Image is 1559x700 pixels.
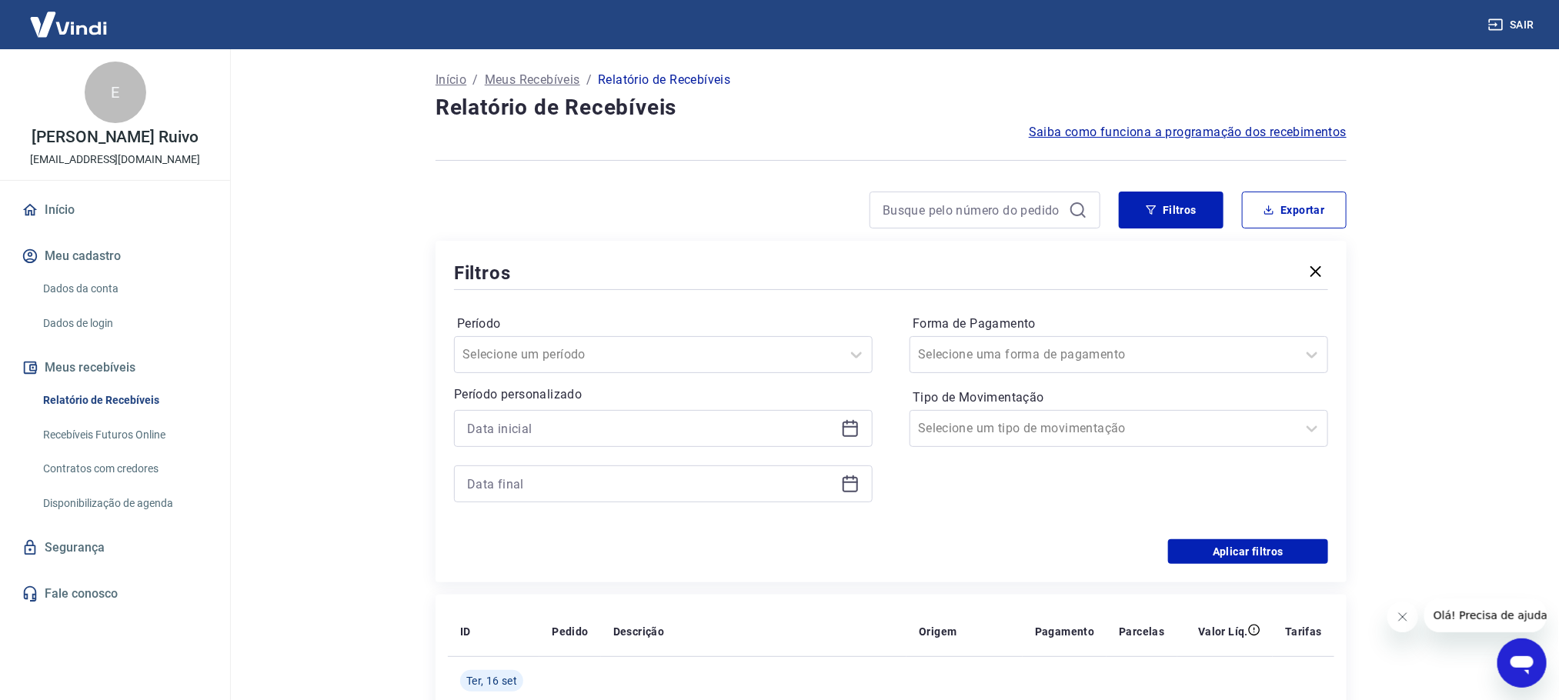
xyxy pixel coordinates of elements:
p: / [472,71,478,89]
iframe: Mensagem da empresa [1424,598,1547,632]
a: Início [436,71,466,89]
p: [EMAIL_ADDRESS][DOMAIN_NAME] [30,152,200,168]
iframe: Fechar mensagem [1387,602,1418,632]
p: Pagamento [1035,624,1095,639]
button: Sair [1485,11,1541,39]
input: Data inicial [467,417,835,440]
a: Fale conosco [18,577,212,611]
p: Pedido [552,624,588,639]
h4: Relatório de Recebíveis [436,92,1347,123]
a: Início [18,193,212,227]
a: Meus Recebíveis [485,71,580,89]
a: Dados da conta [37,273,212,305]
iframe: Botão para abrir a janela de mensagens [1497,638,1547,688]
img: Vindi [18,1,119,48]
p: Descrição [613,624,665,639]
h5: Filtros [454,261,511,285]
input: Data final [467,472,835,495]
input: Busque pelo número do pedido [883,198,1063,222]
span: Ter, 16 set [466,673,517,688]
button: Aplicar filtros [1168,539,1328,564]
label: Forma de Pagamento [913,315,1325,333]
a: Relatório de Recebíveis [37,385,212,416]
button: Exportar [1242,192,1347,228]
p: Tarifas [1285,624,1322,639]
button: Filtros [1119,192,1223,228]
a: Recebíveis Futuros Online [37,419,212,451]
button: Meu cadastro [18,239,212,273]
p: Parcelas [1119,624,1164,639]
p: / [586,71,592,89]
p: [PERSON_NAME] Ruivo [32,129,199,145]
p: Período personalizado [454,385,873,404]
span: Olá! Precisa de ajuda? [9,11,129,23]
a: Disponibilização de agenda [37,488,212,519]
a: Saiba como funciona a programação dos recebimentos [1029,123,1347,142]
p: ID [460,624,471,639]
label: Tipo de Movimentação [913,388,1325,407]
button: Meus recebíveis [18,351,212,385]
a: Contratos com credores [37,453,212,485]
a: Dados de login [37,308,212,339]
a: Segurança [18,531,212,565]
label: Período [457,315,870,333]
p: Relatório de Recebíveis [598,71,730,89]
p: Valor Líq. [1198,624,1248,639]
p: Origem [919,624,956,639]
div: E [85,62,146,123]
